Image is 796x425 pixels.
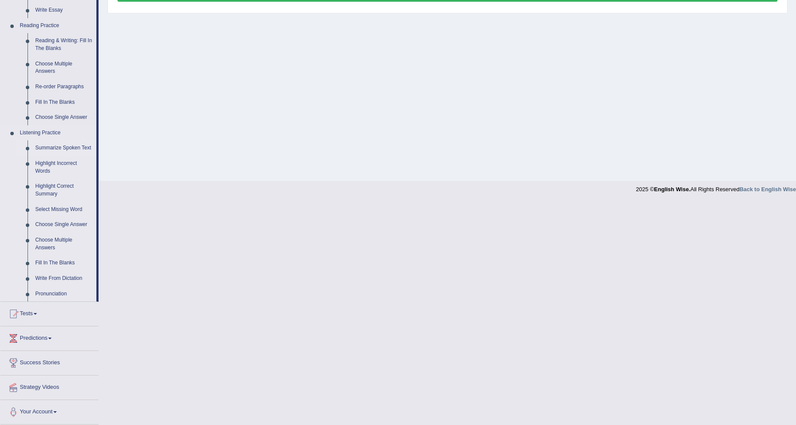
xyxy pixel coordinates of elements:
[31,286,96,302] a: Pronunciation
[31,217,96,233] a: Choose Single Answer
[31,3,96,18] a: Write Essay
[0,326,99,348] a: Predictions
[740,186,796,192] a: Back to English Wise
[0,351,99,372] a: Success Stories
[0,302,99,323] a: Tests
[31,271,96,286] a: Write From Dictation
[636,181,796,193] div: 2025 © All Rights Reserved
[654,186,690,192] strong: English Wise.
[31,179,96,202] a: Highlight Correct Summary
[31,33,96,56] a: Reading & Writing: Fill In The Blanks
[31,233,96,255] a: Choose Multiple Answers
[31,156,96,179] a: Highlight Incorrect Words
[31,56,96,79] a: Choose Multiple Answers
[16,18,96,34] a: Reading Practice
[31,95,96,110] a: Fill In The Blanks
[16,125,96,141] a: Listening Practice
[0,375,99,397] a: Strategy Videos
[0,400,99,422] a: Your Account
[31,140,96,156] a: Summarize Spoken Text
[31,110,96,125] a: Choose Single Answer
[31,202,96,217] a: Select Missing Word
[31,79,96,95] a: Re-order Paragraphs
[31,255,96,271] a: Fill In The Blanks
